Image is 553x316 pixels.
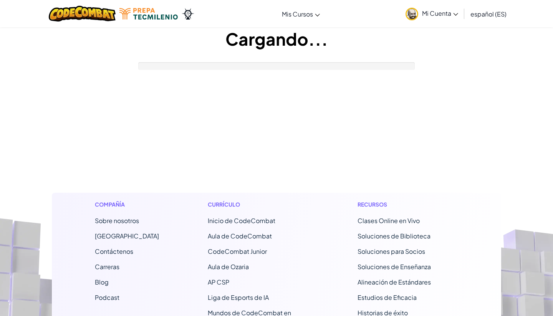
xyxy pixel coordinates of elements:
a: Carreras [95,263,119,271]
img: Tecmilenio logo [119,8,178,20]
a: Soluciones de Biblioteca [358,232,430,240]
span: español (ES) [470,10,507,18]
img: avatar [406,8,418,20]
a: Blog [95,278,109,286]
a: Mi Cuenta [402,2,462,26]
a: Mis Cursos [278,3,324,24]
a: Aula de CodeCombat [208,232,272,240]
a: Soluciones de Enseñanza [358,263,431,271]
a: Clases Online en Vivo [358,217,420,225]
a: AP CSP [208,278,229,286]
h1: Recursos [358,200,459,208]
a: Estudios de Eficacia [358,293,417,301]
a: Liga de Esports de IA [208,293,269,301]
h1: Compañía [95,200,159,208]
a: Podcast [95,293,119,301]
span: Contáctenos [95,247,133,255]
span: Mi Cuenta [422,9,458,17]
a: [GEOGRAPHIC_DATA] [95,232,159,240]
h1: Currículo [208,200,309,208]
img: Ozaria [182,8,194,20]
a: Aula de Ozaria [208,263,249,271]
a: CodeCombat Junior [208,247,267,255]
span: Inicio de CodeCombat [208,217,275,225]
a: Sobre nosotros [95,217,139,225]
a: español (ES) [467,3,510,24]
span: Mis Cursos [282,10,313,18]
img: CodeCombat logo [49,6,116,22]
a: Alineación de Estándares [358,278,431,286]
a: Soluciones para Socios [358,247,425,255]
